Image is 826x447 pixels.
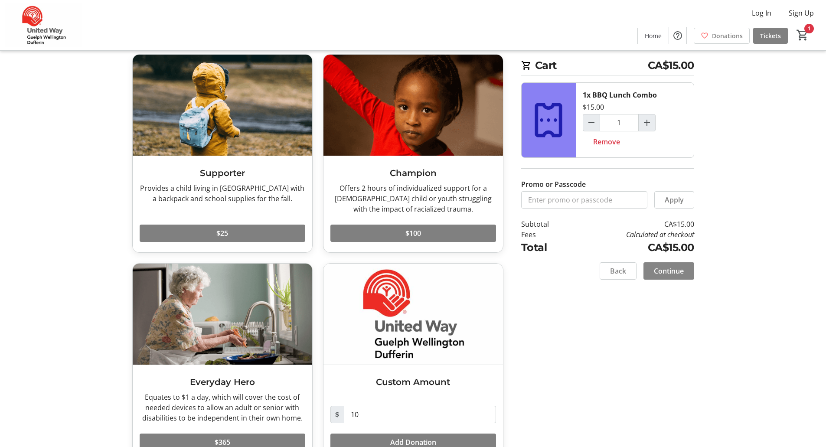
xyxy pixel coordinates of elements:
[648,58,694,73] span: CA$15.00
[654,266,684,276] span: Continue
[583,114,600,131] button: Decrement by one
[583,133,630,150] button: Remove
[133,264,312,365] img: Everyday Hero
[665,195,684,205] span: Apply
[571,219,694,229] td: CA$15.00
[330,406,344,423] span: $
[643,262,694,280] button: Continue
[521,229,571,240] td: Fees
[323,55,503,156] img: Champion
[583,102,604,112] div: $15.00
[583,90,657,100] div: 1x BBQ Lunch Combo
[521,179,586,189] label: Promo or Passcode
[323,264,503,365] img: Custom Amount
[712,31,743,40] span: Donations
[140,392,305,423] div: Equates to $1 a day, which will cover the cost of needed devices to allow an adult or senior with...
[645,31,662,40] span: Home
[639,114,655,131] button: Increment by one
[600,262,637,280] button: Back
[405,228,421,238] span: $100
[753,28,788,44] a: Tickets
[330,183,496,214] div: Offers 2 hours of individualized support for a [DEMOGRAPHIC_DATA] child or youth struggling with ...
[571,229,694,240] td: Calculated at checkout
[789,8,814,18] span: Sign Up
[521,219,571,229] td: Subtotal
[330,225,496,242] button: $100
[654,191,694,209] button: Apply
[330,166,496,179] h3: Champion
[571,240,694,255] td: CA$15.00
[140,183,305,204] div: Provides a child living in [GEOGRAPHIC_DATA] with a backpack and school supplies for the fall.
[344,406,496,423] input: Donation Amount
[521,58,694,75] h2: Cart
[140,375,305,388] h3: Everyday Hero
[600,114,639,131] input: BBQ Lunch Combo Quantity
[745,6,778,20] button: Log In
[795,27,810,43] button: Cart
[638,28,669,44] a: Home
[5,3,82,47] img: United Way Guelph Wellington Dufferin's Logo
[760,31,781,40] span: Tickets
[140,225,305,242] button: $25
[521,191,647,209] input: Enter promo or passcode
[694,28,750,44] a: Donations
[216,228,228,238] span: $25
[593,137,620,147] span: Remove
[669,27,686,44] button: Help
[330,375,496,388] h3: Custom Amount
[610,266,626,276] span: Back
[521,240,571,255] td: Total
[752,8,771,18] span: Log In
[133,55,312,156] img: Supporter
[140,166,305,179] h3: Supporter
[782,6,821,20] button: Sign Up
